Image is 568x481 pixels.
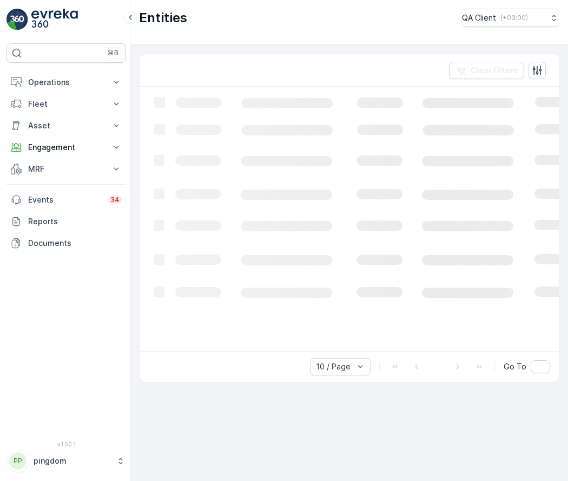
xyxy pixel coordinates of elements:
p: pingdom [34,456,111,466]
img: logo_light-DOdMpM7g.png [31,9,78,30]
button: Engagement [6,136,126,158]
span: Go To [504,361,526,372]
p: ⌘B [108,49,118,57]
button: Fleet [6,93,126,115]
div: PP [9,452,27,470]
p: QA Client [462,12,496,23]
p: Engagement [28,142,104,153]
button: QA Client(+03:00) [462,9,559,27]
p: MRF [28,164,104,174]
button: PPpingdom [6,450,126,472]
button: Asset [6,115,126,136]
p: Events [28,194,102,205]
img: logo [6,9,28,30]
span: v 1.50.1 [6,441,126,447]
button: MRF [6,158,126,180]
button: Operations [6,71,126,93]
p: Operations [28,77,104,88]
a: Reports [6,211,126,232]
a: Events34 [6,189,126,211]
p: Reports [28,216,122,227]
p: Entities [139,9,187,27]
button: Clear Filters [449,62,524,79]
p: Asset [28,120,104,131]
p: ( +03:00 ) [500,14,528,22]
p: Clear Filters [471,65,518,76]
p: Documents [28,238,122,249]
p: 34 [110,196,120,204]
a: Documents [6,232,126,254]
p: Fleet [28,99,104,109]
